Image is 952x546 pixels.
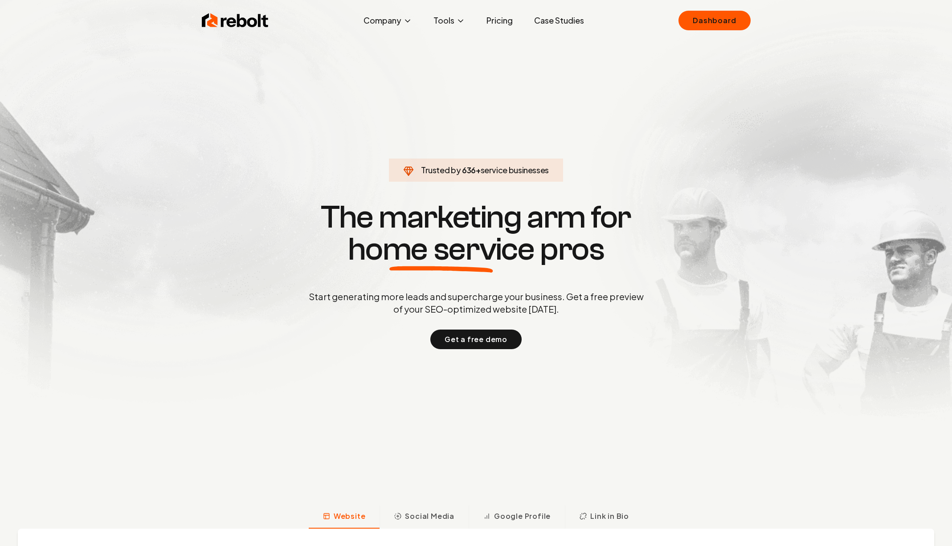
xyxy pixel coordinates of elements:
span: + [476,165,481,175]
span: Social Media [405,511,454,522]
button: Get a free demo [430,330,522,349]
span: Website [334,511,366,522]
a: Case Studies [527,12,591,29]
span: service businesses [481,165,549,175]
h1: The marketing arm for pros [262,201,690,265]
button: Company [356,12,419,29]
span: home service [348,233,535,265]
button: Link in Bio [565,505,643,529]
span: Trusted by [421,165,461,175]
img: Rebolt Logo [202,12,269,29]
span: 636 [462,164,476,176]
a: Dashboard [678,11,750,30]
button: Social Media [380,505,469,529]
span: Google Profile [494,511,551,522]
button: Tools [426,12,472,29]
span: Link in Bio [590,511,629,522]
button: Website [309,505,380,529]
p: Start generating more leads and supercharge your business. Get a free preview of your SEO-optimiz... [307,290,646,315]
button: Google Profile [469,505,565,529]
a: Pricing [479,12,520,29]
